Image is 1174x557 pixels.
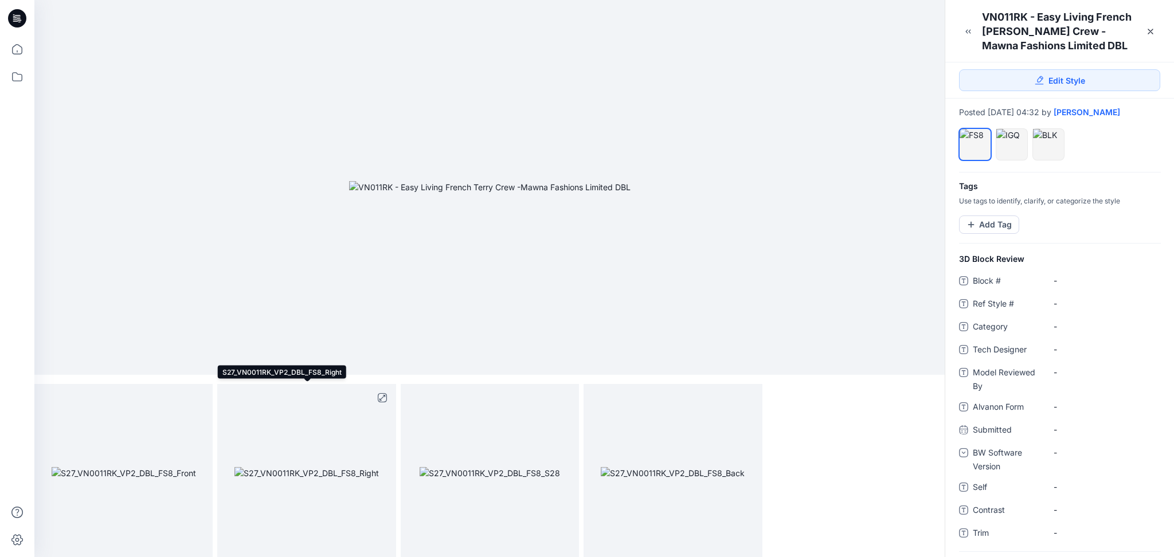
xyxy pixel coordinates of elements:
[1054,401,1153,413] span: -
[959,128,991,160] div: FS8
[1054,108,1120,117] a: [PERSON_NAME]
[973,526,1042,542] span: Trim
[973,320,1042,336] span: Category
[959,69,1160,91] a: Edit Style
[945,196,1174,206] p: Use tags to identify, clarify, or categorize the style
[1141,22,1160,41] a: Close Style Presentation
[959,22,977,41] button: Minimize
[1054,527,1153,539] span: -
[973,274,1042,290] span: Block #
[601,467,745,479] img: S27_VN0011RK_VP2_DBL_FS8_Back
[1054,481,1153,493] span: -
[959,108,1160,117] div: Posted [DATE] 04:32 by
[973,503,1042,519] span: Contrast
[973,343,1042,359] span: Tech Designer
[373,389,392,407] button: full screen
[959,215,1019,234] button: Add Tag
[1054,343,1153,355] span: -
[349,181,631,193] img: VN011RK - Easy Living French Terry Crew -Mawna Fashions Limited DBL
[973,480,1042,496] span: Self
[945,182,1174,191] h4: Tags
[1054,423,1153,436] span: -
[52,467,196,479] img: S27_VN0011RK_VP2_DBL_FS8_Front
[234,467,379,479] img: S27_VN0011RK_VP2_DBL_FS8_Right
[973,423,1042,439] span: Submitted
[1054,504,1153,516] span: -
[973,297,1042,313] span: Ref Style #
[1054,366,1153,378] span: -
[1032,128,1065,160] div: BLK
[973,446,1042,473] span: BW Software Version
[1054,297,1153,309] span: -
[973,366,1042,393] span: Model Reviewed By
[973,400,1042,416] span: Alvanon Form
[1048,74,1085,87] span: Edit Style
[1054,320,1153,332] span: -
[959,253,1024,265] span: 3D Block Review
[1054,446,1071,458] div: -
[420,467,560,479] img: S27_VN0011RK_VP2_DBL_FS8_S28
[996,128,1028,160] div: IGQ
[982,10,1140,53] div: VN011RK - Easy Living French [PERSON_NAME] Crew -Mawna Fashions Limited DBL
[1054,274,1153,287] span: -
